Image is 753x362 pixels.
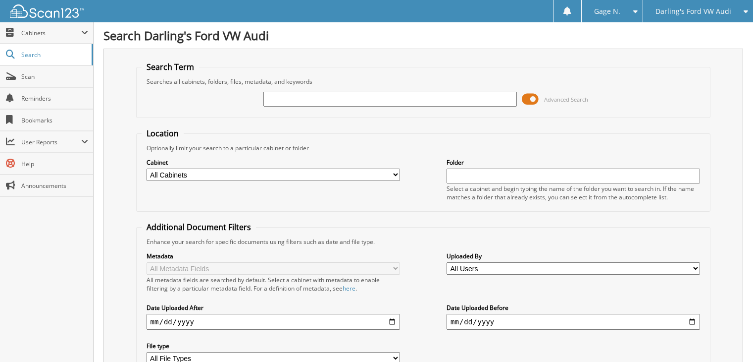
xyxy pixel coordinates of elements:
a: here [343,284,355,293]
span: Reminders [21,94,88,103]
label: File type [147,342,400,350]
label: Cabinet [147,158,400,167]
legend: Search Term [142,61,199,72]
iframe: Chat Widget [703,314,753,362]
span: Darling's Ford VW Audi [655,8,731,14]
img: scan123-logo-white.svg [10,4,84,18]
label: Date Uploaded Before [447,303,700,312]
span: Announcements [21,181,88,190]
label: Date Uploaded After [147,303,400,312]
span: Scan [21,72,88,81]
span: Bookmarks [21,116,88,124]
span: Cabinets [21,29,81,37]
input: start [147,314,400,330]
span: Search [21,51,87,59]
span: Help [21,160,88,168]
input: end [447,314,700,330]
label: Metadata [147,252,400,260]
h1: Search Darling's Ford VW Audi [103,27,743,44]
label: Uploaded By [447,252,700,260]
legend: Location [142,128,184,139]
legend: Additional Document Filters [142,222,256,233]
label: Folder [447,158,700,167]
div: Enhance your search for specific documents using filters such as date and file type. [142,238,705,246]
div: All metadata fields are searched by default. Select a cabinet with metadata to enable filtering b... [147,276,400,293]
div: Select a cabinet and begin typing the name of the folder you want to search in. If the name match... [447,184,700,201]
span: User Reports [21,138,81,146]
div: Optionally limit your search to a particular cabinet or folder [142,144,705,152]
span: Advanced Search [544,96,588,103]
div: Searches all cabinets, folders, files, metadata, and keywords [142,77,705,86]
span: Gage N. [594,8,620,14]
